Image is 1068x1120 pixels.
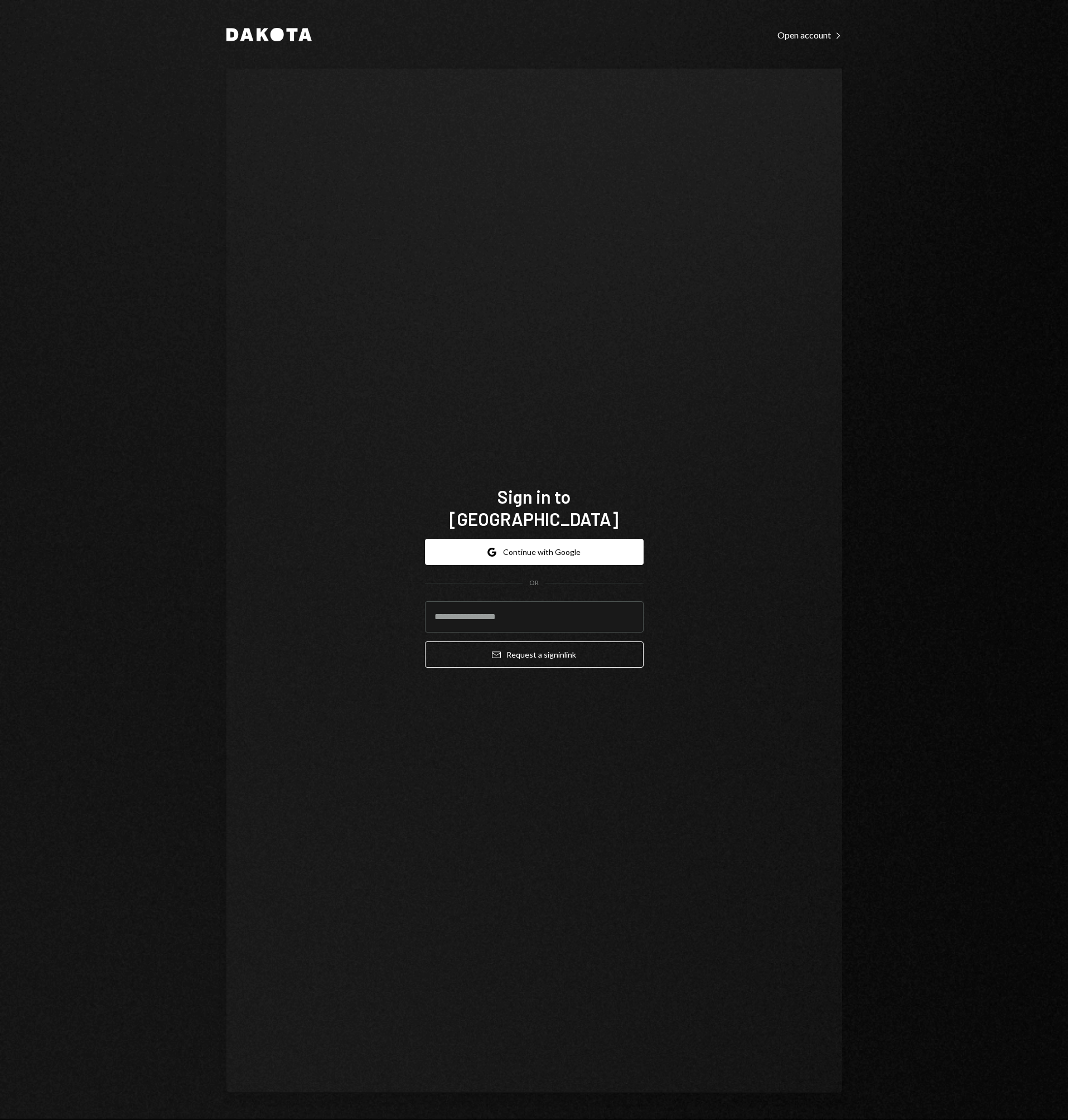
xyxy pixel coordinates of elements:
div: OR [529,578,539,588]
button: Continue with Google [425,539,644,565]
button: Request a signinlink [425,641,644,668]
a: Open account [777,28,842,41]
h1: Sign in to [GEOGRAPHIC_DATA] [425,485,644,530]
div: Open account [777,30,842,41]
